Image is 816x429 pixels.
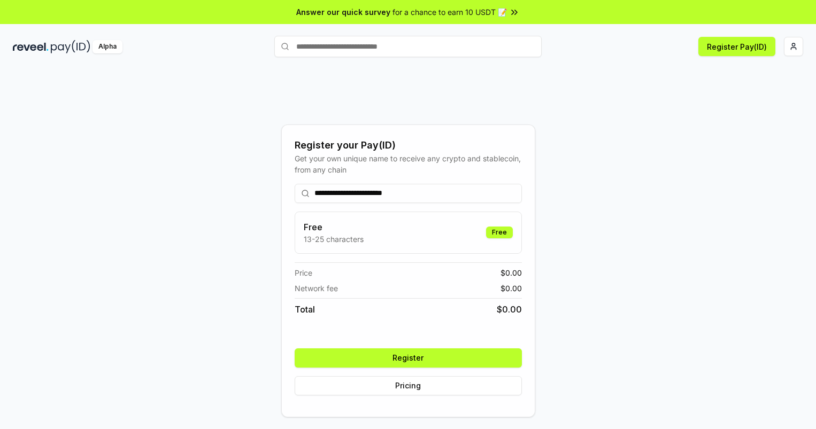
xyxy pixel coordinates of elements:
[501,283,522,294] span: $ 0.00
[486,227,513,238] div: Free
[51,40,90,53] img: pay_id
[295,153,522,175] div: Get your own unique name to receive any crypto and stablecoin, from any chain
[13,40,49,53] img: reveel_dark
[304,233,364,245] p: 13-25 characters
[295,283,338,294] span: Network fee
[392,6,507,18] span: for a chance to earn 10 USDT 📝
[295,348,522,368] button: Register
[295,267,312,278] span: Price
[501,267,522,278] span: $ 0.00
[295,376,522,395] button: Pricing
[93,40,122,53] div: Alpha
[304,221,364,233] h3: Free
[296,6,390,18] span: Answer our quick survey
[295,303,315,316] span: Total
[497,303,522,316] span: $ 0.00
[295,138,522,153] div: Register your Pay(ID)
[698,37,775,56] button: Register Pay(ID)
